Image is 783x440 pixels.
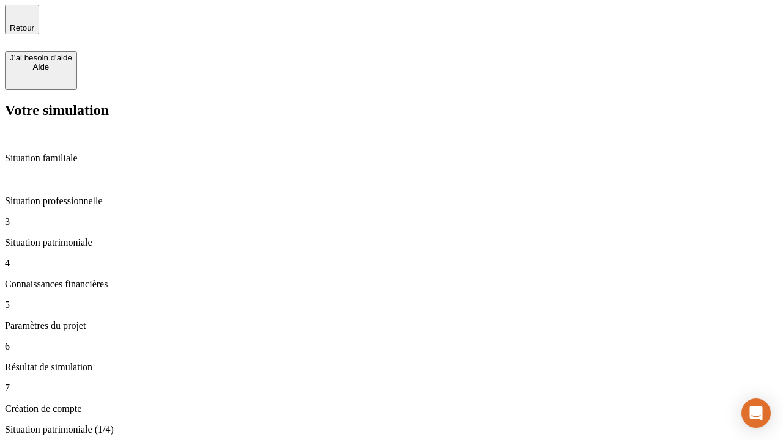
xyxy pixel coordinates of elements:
button: Retour [5,5,39,34]
p: Situation professionnelle [5,196,778,207]
div: Aide [10,62,72,71]
p: Création de compte [5,403,778,414]
div: J’ai besoin d'aide [10,53,72,62]
p: 4 [5,258,778,269]
p: 6 [5,341,778,352]
p: Paramètres du projet [5,320,778,331]
p: Connaissances financières [5,279,778,290]
p: 3 [5,216,778,227]
p: Situation patrimoniale [5,237,778,248]
p: 5 [5,299,778,310]
p: Situation familiale [5,153,778,164]
div: Open Intercom Messenger [741,398,771,428]
p: Résultat de simulation [5,362,778,373]
p: 7 [5,383,778,394]
span: Retour [10,23,34,32]
button: J’ai besoin d'aideAide [5,51,77,90]
h2: Votre simulation [5,102,778,119]
p: Situation patrimoniale (1/4) [5,424,778,435]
